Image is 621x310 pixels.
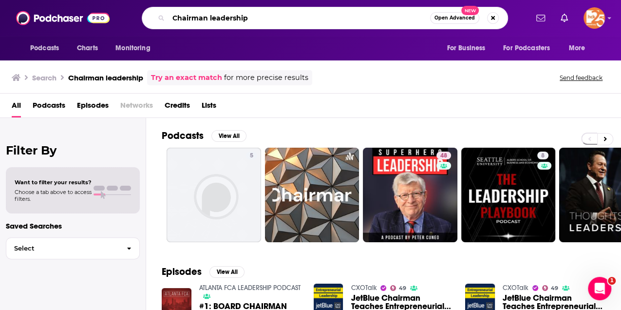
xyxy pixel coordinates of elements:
iframe: Intercom live chat [588,277,611,300]
span: Logged in as kerrifulks [583,7,605,29]
h2: Podcasts [162,130,204,142]
span: New [461,6,479,15]
a: 5 [246,152,257,159]
img: User Profile [583,7,605,29]
img: Podchaser - Follow, Share and Rate Podcasts [16,9,110,27]
span: For Business [447,41,485,55]
span: Open Advanced [434,16,475,20]
span: 1 [608,277,616,285]
button: Open AdvancedNew [430,12,479,24]
span: For Podcasters [503,41,550,55]
a: Lists [202,97,216,117]
span: 49 [551,286,558,291]
button: Send feedback [557,74,605,82]
button: Select [6,237,140,259]
a: 48 [363,148,457,242]
h2: Filter By [6,143,140,157]
a: Show notifications dropdown [557,10,572,26]
h2: Episodes [162,266,202,278]
span: Charts [77,41,98,55]
a: Charts [71,39,104,58]
a: CXOTalk [503,284,528,292]
button: open menu [109,39,163,58]
span: 49 [399,286,406,291]
h3: Chairman leadership [68,73,143,82]
span: 8 [541,151,545,161]
a: PodcastsView All [162,130,246,142]
span: Choose a tab above to access filters. [15,189,92,202]
h3: Search [32,73,56,82]
span: More [569,41,585,55]
span: 48 [440,151,447,161]
span: Monitoring [115,41,150,55]
a: 8 [461,148,556,242]
a: 49 [542,285,558,291]
a: Try an exact match [151,72,222,83]
button: open menu [440,39,497,58]
a: All [12,97,21,117]
button: View All [211,130,246,142]
input: Search podcasts, credits, & more... [169,10,430,26]
a: 5 [167,148,261,242]
a: Episodes [77,97,109,117]
a: 49 [390,285,406,291]
a: 48 [436,152,451,159]
span: Networks [120,97,153,117]
a: Podcasts [33,97,65,117]
a: 8 [537,152,548,159]
span: Want to filter your results? [15,179,92,186]
span: Podcasts [30,41,59,55]
span: Select [6,245,119,252]
button: open menu [497,39,564,58]
a: Show notifications dropdown [532,10,549,26]
a: CXOTalk [351,284,376,292]
button: open menu [23,39,72,58]
button: Show profile menu [583,7,605,29]
p: Saved Searches [6,221,140,231]
a: EpisodesView All [162,266,245,278]
a: ATLANTA FCA LEADERSHIP PODCAST [199,284,301,292]
button: View All [209,266,245,278]
span: 5 [250,151,253,161]
div: Search podcasts, credits, & more... [142,7,508,29]
button: open menu [562,39,598,58]
a: Credits [165,97,190,117]
span: for more precise results [224,72,308,83]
